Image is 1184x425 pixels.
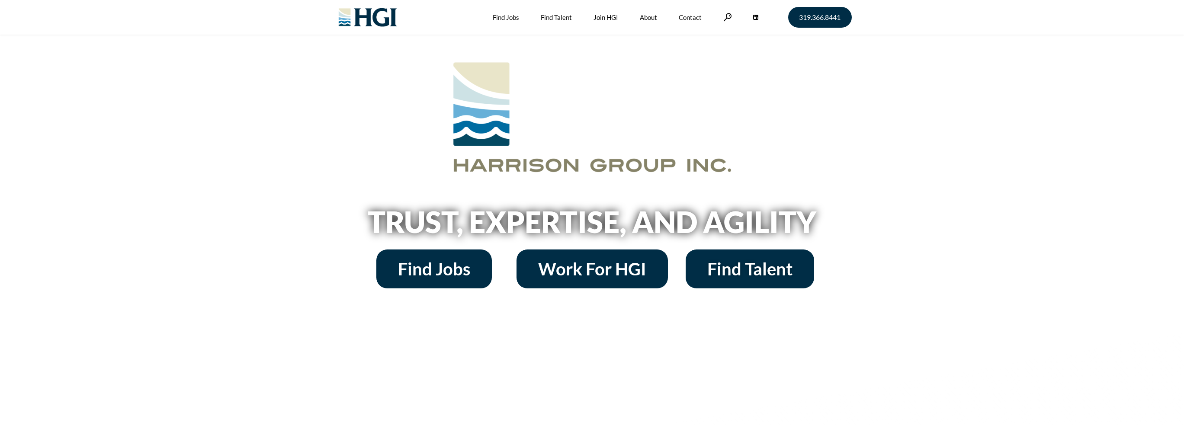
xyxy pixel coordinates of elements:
[376,249,492,288] a: Find Jobs
[723,13,732,21] a: Search
[788,7,852,28] a: 319.366.8441
[538,260,646,278] span: Work For HGI
[686,249,814,288] a: Find Talent
[517,249,668,288] a: Work For HGI
[398,260,470,278] span: Find Jobs
[799,14,841,21] span: 319.366.8441
[707,260,793,278] span: Find Talent
[346,207,839,236] h2: Trust, Expertise, and Agility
